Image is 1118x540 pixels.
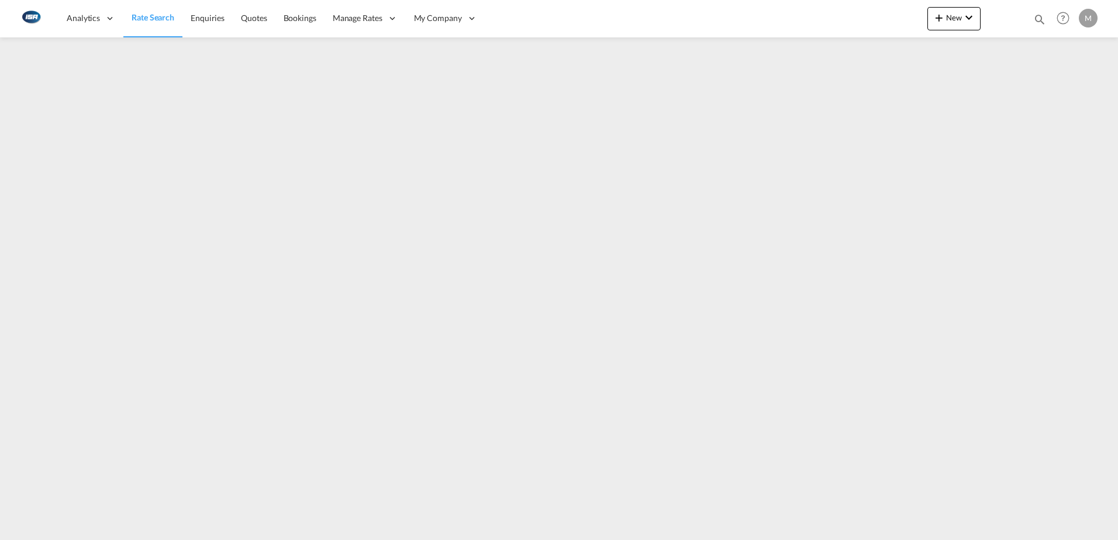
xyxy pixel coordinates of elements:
[927,7,981,30] button: icon-plus 400-fgNewicon-chevron-down
[18,5,44,32] img: 1aa151c0c08011ec8d6f413816f9a227.png
[191,13,225,23] span: Enquiries
[333,12,382,24] span: Manage Rates
[1079,9,1098,27] div: M
[241,13,267,23] span: Quotes
[1033,13,1046,26] md-icon: icon-magnify
[1053,8,1073,28] span: Help
[414,12,462,24] span: My Company
[962,11,976,25] md-icon: icon-chevron-down
[284,13,316,23] span: Bookings
[67,12,100,24] span: Analytics
[932,13,976,22] span: New
[1033,13,1046,30] div: icon-magnify
[132,12,174,22] span: Rate Search
[1053,8,1079,29] div: Help
[932,11,946,25] md-icon: icon-plus 400-fg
